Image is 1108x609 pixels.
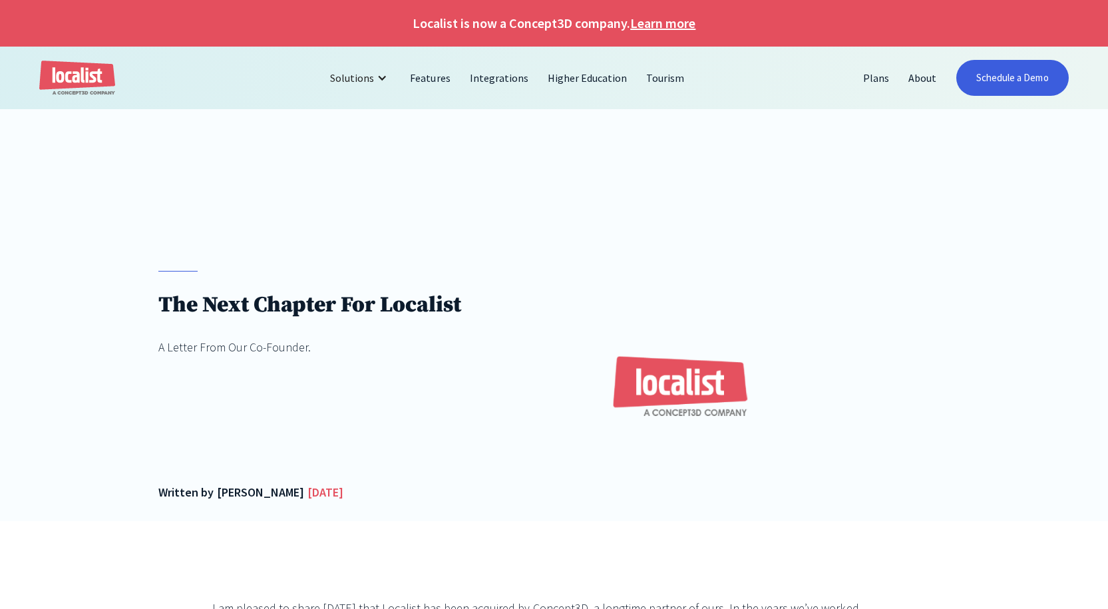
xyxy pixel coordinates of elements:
[630,13,695,33] a: Learn more
[39,61,115,96] a: home
[158,292,461,319] h1: The Next Chapter For Localist
[854,62,899,94] a: Plans
[401,62,460,94] a: Features
[637,62,694,94] a: Tourism
[956,60,1068,96] a: Schedule a Demo
[158,338,461,356] div: A Letter From Our Co-Founder.
[217,483,304,501] div: [PERSON_NAME]
[538,62,637,94] a: Higher Education
[330,70,374,86] div: Solutions
[899,62,946,94] a: About
[320,62,401,94] div: Solutions
[158,483,214,501] div: Written by
[307,483,343,501] div: [DATE]
[461,62,538,94] a: Integrations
